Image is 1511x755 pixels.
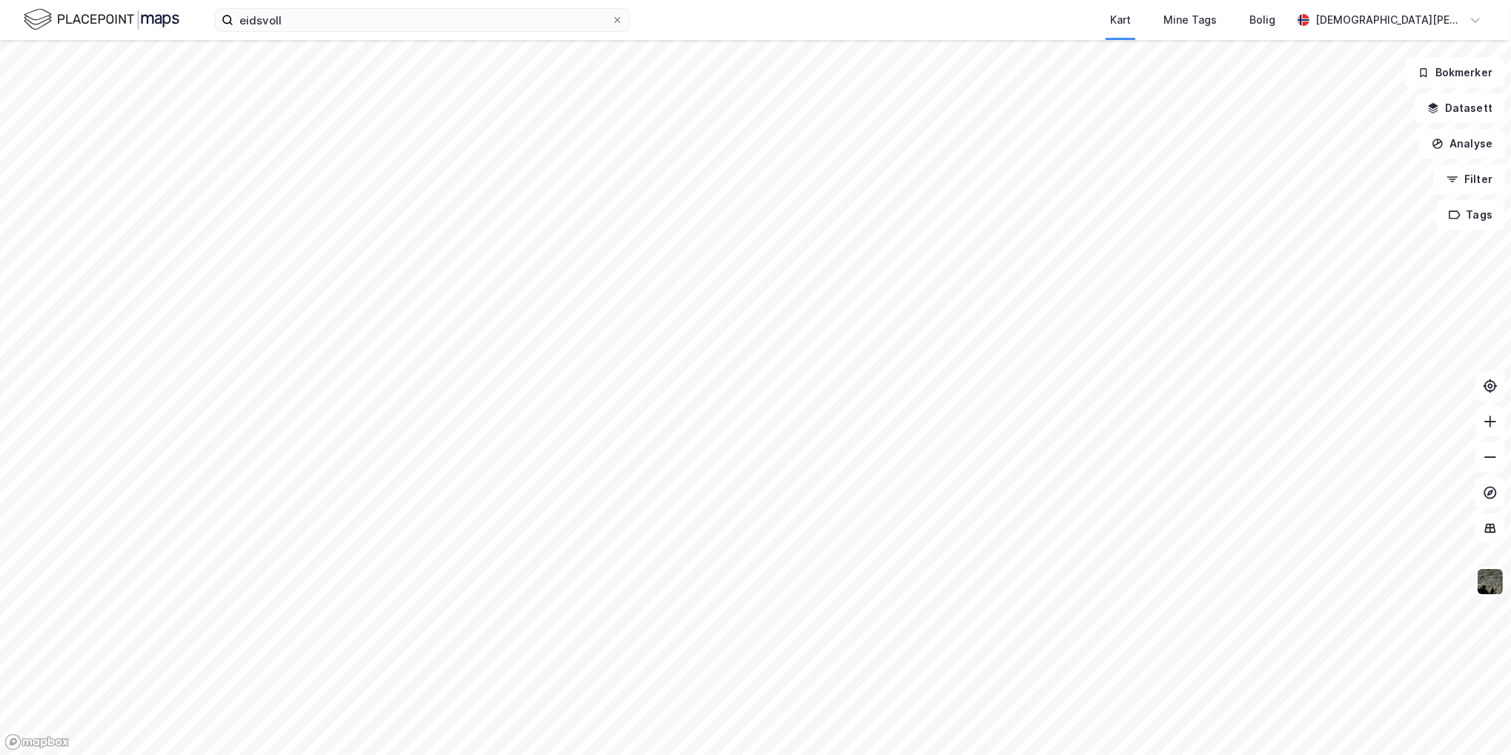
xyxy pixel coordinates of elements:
button: Analyse [1419,129,1505,159]
button: Datasett [1415,93,1505,123]
button: Filter [1434,164,1505,194]
div: Kart [1110,11,1131,29]
button: Tags [1436,200,1505,230]
iframe: Chat Widget [1437,684,1511,755]
input: Søk på adresse, matrikkel, gårdeiere, leietakere eller personer [233,9,611,31]
img: 9k= [1476,568,1504,596]
div: Mine Tags [1163,11,1217,29]
button: Bokmerker [1405,58,1505,87]
img: logo.f888ab2527a4732fd821a326f86c7f29.svg [24,7,179,33]
div: Bolig [1249,11,1275,29]
a: Mapbox homepage [4,734,70,751]
div: [DEMOGRAPHIC_DATA][PERSON_NAME] [1315,11,1464,29]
